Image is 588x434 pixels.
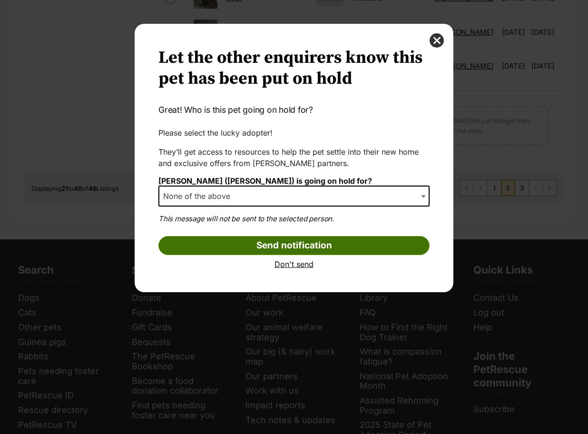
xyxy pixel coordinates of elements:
[158,176,372,186] label: [PERSON_NAME] ([PERSON_NAME]) is going on hold for?
[158,127,430,138] p: Please select the lucky adopter!
[158,260,430,268] a: Don't send
[159,189,240,203] span: None of the above
[158,146,430,169] p: They’ll get access to resources to help the pet settle into their new home and exclusive offers f...
[158,48,430,89] h2: Let the other enquirers know this pet has been put on hold
[430,33,444,48] button: close
[158,236,430,255] input: Send notification
[158,104,430,116] p: Great! Who is this pet going on hold for?
[158,186,430,207] span: None of the above
[158,214,430,225] p: This message will not be sent to the selected person.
